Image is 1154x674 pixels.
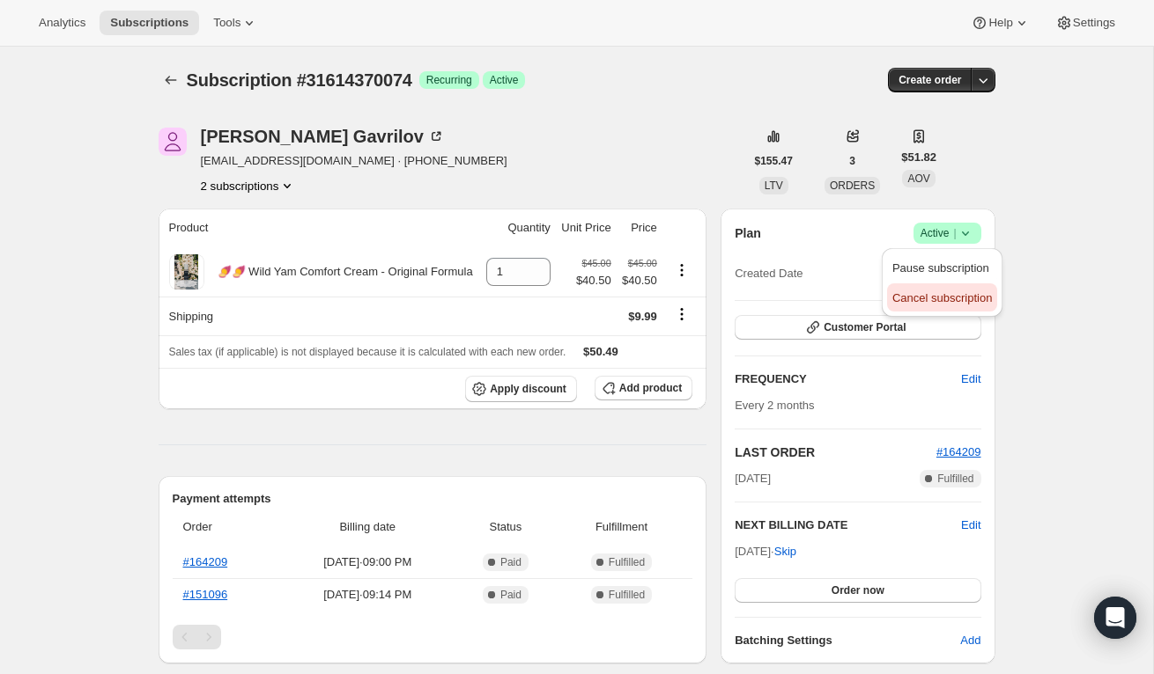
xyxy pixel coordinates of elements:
[173,508,280,546] th: Order
[824,320,906,334] span: Customer Portal
[936,445,981,458] a: #164209
[187,70,412,90] span: Subscription #31614370074
[465,376,577,402] button: Apply discount
[735,315,980,340] button: Customer Portal
[561,518,682,536] span: Fulfillment
[988,16,1012,30] span: Help
[183,588,228,601] a: #151096
[735,224,761,242] h2: Plan
[426,73,472,87] span: Recurring
[159,297,481,335] th: Shipping
[173,625,693,649] nav: Pagination
[617,209,662,247] th: Price
[735,470,771,487] span: [DATE]
[668,304,696,324] button: Shipping actions
[28,11,96,35] button: Analytics
[609,555,645,569] span: Fulfilled
[735,632,960,649] h6: Batching Settings
[285,553,451,571] span: [DATE] · 09:00 PM
[285,518,451,536] span: Billing date
[622,272,657,289] span: $40.50
[500,588,522,602] span: Paid
[950,626,991,655] button: Add
[961,516,980,534] button: Edit
[480,209,556,247] th: Quantity
[765,179,783,192] span: LTV
[619,381,682,395] span: Add product
[755,154,793,168] span: $155.47
[159,128,187,156] span: Zhanna Gavrilov
[735,578,980,603] button: Order now
[960,632,980,649] span: Add
[595,376,692,400] button: Add product
[899,73,961,87] span: Create order
[490,382,566,396] span: Apply discount
[100,11,199,35] button: Subscriptions
[583,345,618,358] span: $50.49
[582,258,611,268] small: $45.00
[1073,16,1115,30] span: Settings
[735,265,803,282] span: Created Date
[849,154,855,168] span: 3
[556,209,617,247] th: Unit Price
[887,283,997,311] button: Cancel subscription
[735,443,936,461] h2: LAST ORDER
[213,16,240,30] span: Tools
[159,209,481,247] th: Product
[774,543,796,560] span: Skip
[201,152,507,170] span: [EMAIL_ADDRESS][DOMAIN_NAME] · [PHONE_NUMBER]
[839,149,866,173] button: 3
[735,370,961,388] h2: FREQUENCY
[892,261,989,275] span: Pause subscription
[937,472,973,486] span: Fulfilled
[953,226,956,240] span: |
[204,263,473,281] div: 🍠🍠 Wild Yam Comfort Cream - Original Formula
[173,490,693,508] h2: Payment attempts
[183,555,228,568] a: #164209
[901,149,936,166] span: $51.82
[735,516,961,534] h2: NEXT BILLING DATE
[500,555,522,569] span: Paid
[285,586,451,604] span: [DATE] · 09:14 PM
[764,538,807,566] button: Skip
[744,149,803,173] button: $155.47
[936,443,981,461] button: #164209
[960,11,1040,35] button: Help
[832,583,884,597] span: Order now
[169,346,566,358] span: Sales tax (if applicable) is not displayed because it is calculated with each new order.
[159,68,183,92] button: Subscriptions
[892,291,992,304] span: Cancel subscription
[609,588,645,602] span: Fulfilled
[951,365,991,393] button: Edit
[735,545,796,558] span: [DATE] ·
[490,73,519,87] span: Active
[576,272,611,289] span: $40.50
[628,258,657,268] small: $45.00
[1045,11,1126,35] button: Settings
[201,177,297,194] button: Product actions
[110,16,189,30] span: Subscriptions
[961,370,980,388] span: Edit
[830,179,875,192] span: ORDERS
[921,224,974,242] span: Active
[735,399,814,412] span: Every 2 months
[39,16,85,30] span: Analytics
[907,172,929,185] span: AOV
[888,68,972,92] button: Create order
[1094,597,1136,639] div: Open Intercom Messenger
[461,518,551,536] span: Status
[628,310,657,323] span: $9.99
[203,11,269,35] button: Tools
[201,128,445,145] div: [PERSON_NAME] Gavrilov
[887,253,997,282] button: Pause subscription
[668,260,696,280] button: Product actions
